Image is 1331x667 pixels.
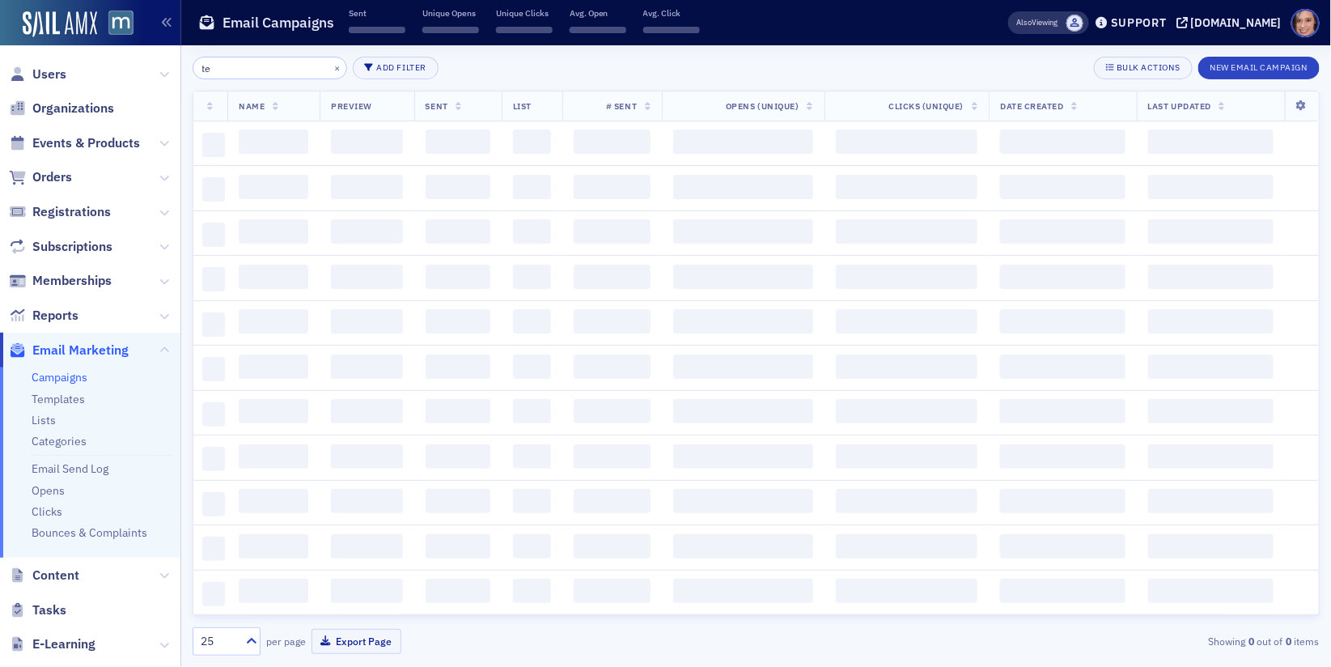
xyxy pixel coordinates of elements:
[426,489,490,513] span: ‌
[673,130,812,154] span: ‌
[1148,309,1274,333] span: ‌
[1191,15,1282,30] div: [DOMAIN_NAME]
[1111,15,1167,30] div: Support
[32,525,147,540] a: Bounces & Complaints
[888,100,964,112] span: Clicks (Unique)
[513,265,552,289] span: ‌
[1148,130,1274,154] span: ‌
[202,177,225,202] span: ‌
[836,355,978,379] span: ‌
[1066,15,1083,32] span: Lauren Standiford
[331,175,402,199] span: ‌
[239,444,308,469] span: ‌
[32,461,108,476] a: Email Send Log
[331,309,402,333] span: ‌
[331,444,402,469] span: ‌
[606,100,637,112] span: # Sent
[32,66,66,83] span: Users
[32,483,65,498] a: Opens
[513,219,552,244] span: ‌
[574,309,651,333] span: ‌
[239,579,308,603] span: ‌
[1000,444,1125,469] span: ‌
[239,489,308,513] span: ‌
[32,342,129,359] span: Email Marketing
[513,579,552,603] span: ‌
[32,635,95,653] span: E-Learning
[422,7,479,19] p: Unique Opens
[426,534,490,559] span: ‌
[1148,219,1274,244] span: ‌
[32,392,85,406] a: Templates
[1246,634,1257,648] strong: 0
[239,355,308,379] span: ‌
[1148,265,1274,289] span: ‌
[1283,634,1295,648] strong: 0
[266,634,306,648] label: per page
[836,489,978,513] span: ‌
[574,534,651,559] span: ‌
[32,601,66,619] span: Tasks
[1198,57,1320,79] button: New Email Campaign
[9,168,72,186] a: Orders
[9,307,78,325] a: Reports
[1291,9,1320,37] span: Profile
[239,130,308,154] span: ‌
[1000,489,1125,513] span: ‌
[513,355,552,379] span: ‌
[673,175,812,199] span: ‌
[202,223,225,247] span: ‌
[9,238,112,256] a: Subscriptions
[1148,175,1274,199] span: ‌
[1117,63,1180,72] div: Bulk Actions
[1148,534,1274,559] span: ‌
[570,27,626,33] span: ‌
[331,489,402,513] span: ‌
[349,27,405,33] span: ‌
[1148,579,1274,603] span: ‌
[426,265,490,289] span: ‌
[1148,489,1274,513] span: ‌
[1176,17,1287,28] button: [DOMAIN_NAME]
[202,267,225,291] span: ‌
[202,447,225,471] span: ‌
[9,100,114,117] a: Organizations
[353,57,439,79] button: Add Filter
[673,355,812,379] span: ‌
[9,203,111,221] a: Registrations
[202,582,225,606] span: ‌
[1094,57,1192,79] button: Bulk Actions
[513,175,552,199] span: ‌
[32,567,79,584] span: Content
[108,11,134,36] img: SailAMX
[202,133,225,157] span: ‌
[513,100,532,112] span: List
[836,130,978,154] span: ‌
[496,7,553,19] p: Unique Clicks
[32,413,56,427] a: Lists
[32,134,140,152] span: Events & Products
[201,633,236,650] div: 25
[574,265,651,289] span: ‌
[193,57,347,79] input: Search…
[32,434,87,448] a: Categories
[1148,399,1274,423] span: ‌
[330,60,345,74] button: ×
[574,444,651,469] span: ‌
[9,342,129,359] a: Email Marketing
[1000,130,1125,154] span: ‌
[426,130,490,154] span: ‌
[836,534,978,559] span: ‌
[836,265,978,289] span: ‌
[32,272,112,290] span: Memberships
[32,504,62,519] a: Clicks
[513,399,552,423] span: ‌
[9,66,66,83] a: Users
[426,579,490,603] span: ‌
[574,175,651,199] span: ‌
[673,219,812,244] span: ‌
[496,27,553,33] span: ‌
[1000,219,1125,244] span: ‌
[9,272,112,290] a: Memberships
[32,370,87,384] a: Campaigns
